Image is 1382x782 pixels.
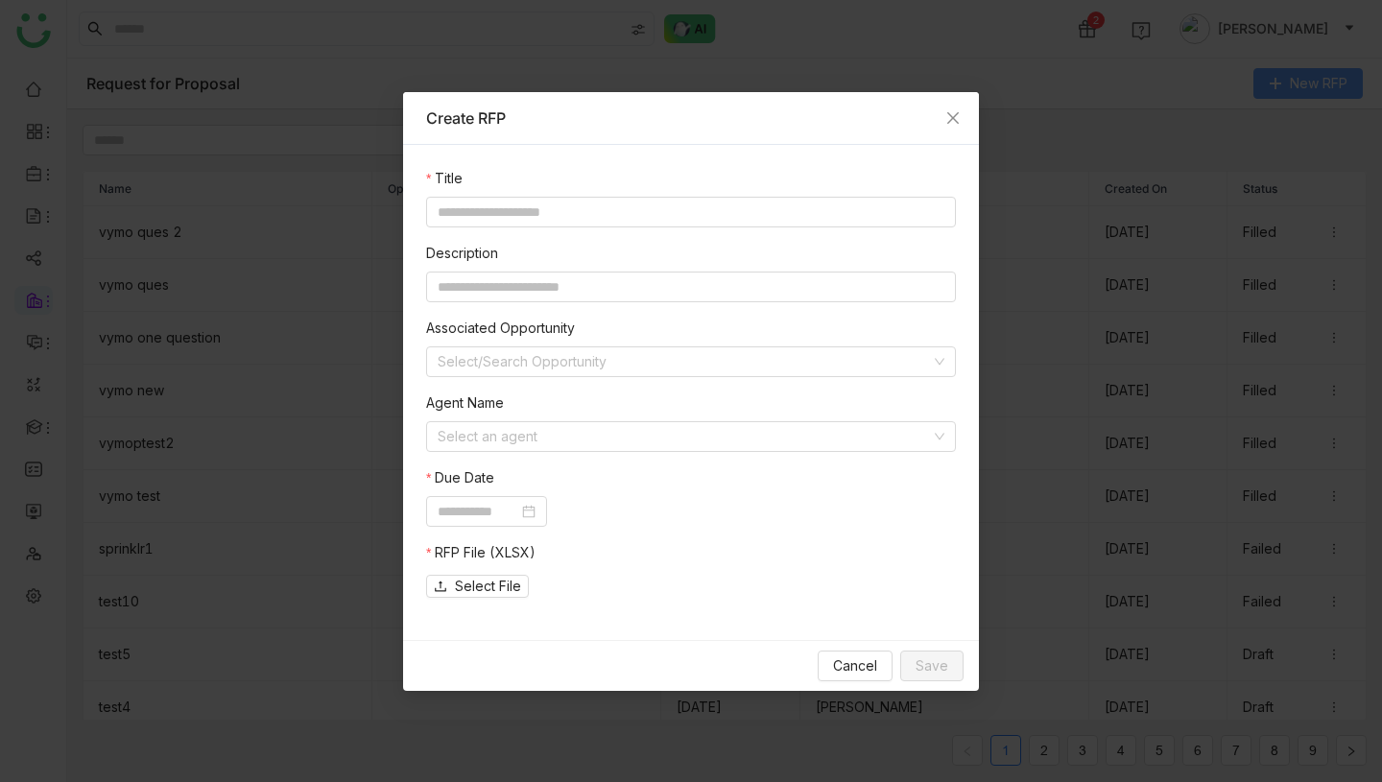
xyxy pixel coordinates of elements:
label: Title [426,168,463,189]
span: Select File [455,576,521,597]
button: Cancel [818,651,893,681]
button: Save [900,651,964,681]
label: RFP File (XLSX) [426,542,536,563]
label: Description [426,243,498,264]
span: Cancel [833,655,877,676]
button: Close [927,92,979,144]
button: Select File [426,575,529,598]
div: Create RFP [426,107,956,129]
label: Due Date [426,467,494,488]
label: Associated Opportunity [426,318,575,339]
label: Agent Name [426,392,504,414]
